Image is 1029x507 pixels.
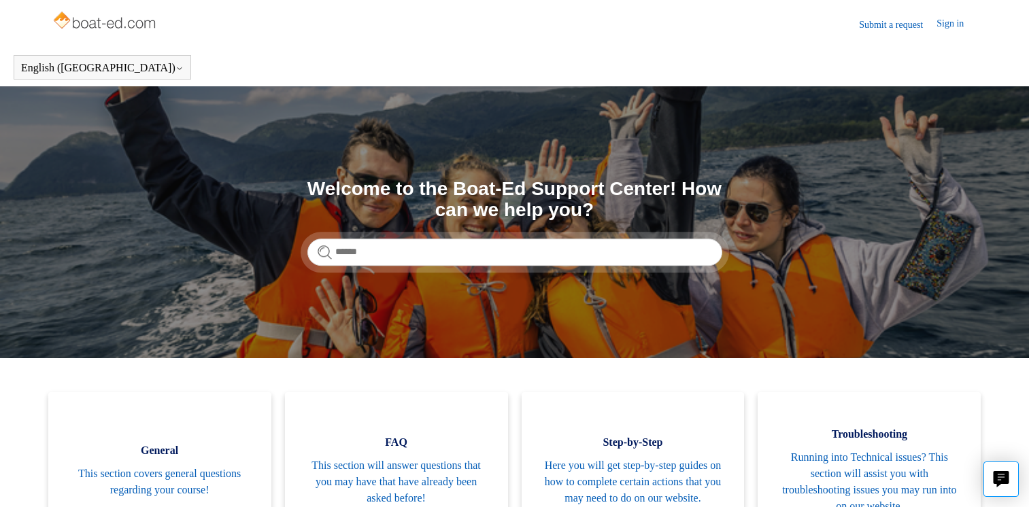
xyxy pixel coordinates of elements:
[307,239,722,266] input: Search
[307,179,722,221] h1: Welcome to the Boat-Ed Support Center! How can we help you?
[69,442,251,459] span: General
[542,457,724,506] span: Here you will get step-by-step guides on how to complete certain actions that you may need to do ...
[983,461,1019,497] button: Live chat
[859,18,937,32] a: Submit a request
[21,62,184,74] button: English ([GEOGRAPHIC_DATA])
[52,8,160,35] img: Boat-Ed Help Center home page
[542,434,724,451] span: Step-by-Step
[937,16,977,33] a: Sign in
[305,434,488,451] span: FAQ
[69,466,251,498] span: This section covers general questions regarding your course!
[305,457,488,506] span: This section will answer questions that you may have that have already been asked before!
[778,426,960,442] span: Troubleshooting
